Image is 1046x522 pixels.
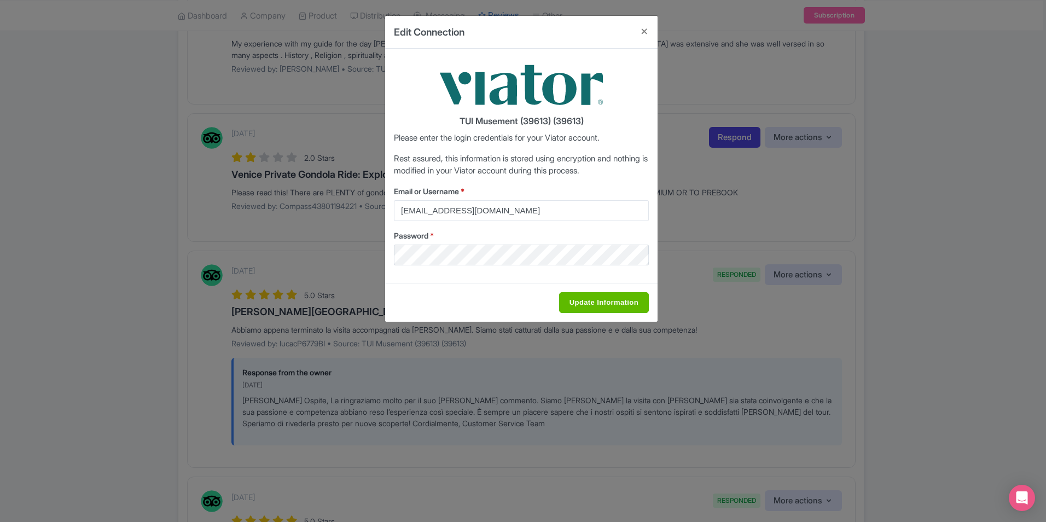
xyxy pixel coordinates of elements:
[1009,485,1035,511] div: Open Intercom Messenger
[394,231,428,240] span: Password
[394,132,649,144] p: Please enter the login credentials for your Viator account.
[394,187,459,196] span: Email or Username
[394,25,464,39] h4: Edit Connection
[631,16,658,47] button: Close
[559,292,649,313] input: Update Information
[439,57,603,112] img: viator-9033d3fb01e0b80761764065a76b653a.png
[394,153,649,177] p: Rest assured, this information is stored using encryption and nothing is modified in your Viator ...
[394,117,649,126] h4: TUI Musement (39613) (39613)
